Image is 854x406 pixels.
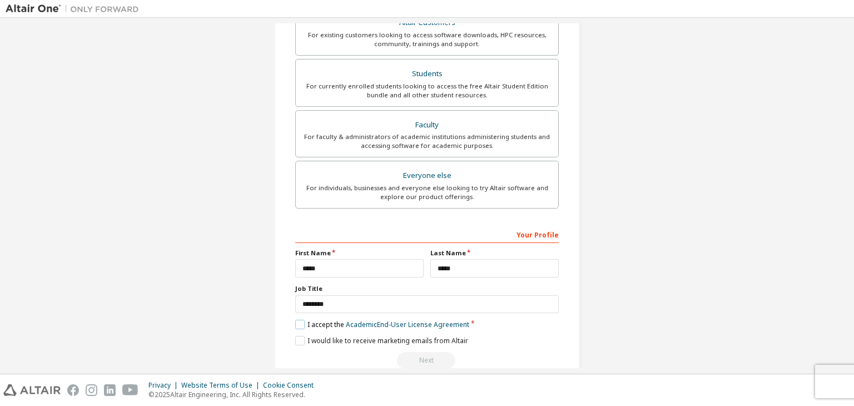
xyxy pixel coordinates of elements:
[302,31,552,48] div: For existing customers looking to access software downloads, HPC resources, community, trainings ...
[302,66,552,82] div: Students
[295,284,559,293] label: Job Title
[302,82,552,100] div: For currently enrolled students looking to access the free Altair Student Edition bundle and all ...
[148,390,320,399] p: © 2025 Altair Engineering, Inc. All Rights Reserved.
[181,381,263,390] div: Website Terms of Use
[302,168,552,184] div: Everyone else
[295,352,559,369] div: Read and acccept EULA to continue
[6,3,145,14] img: Altair One
[67,384,79,396] img: facebook.svg
[430,249,559,258] label: Last Name
[148,381,181,390] div: Privacy
[302,117,552,133] div: Faculty
[295,249,424,258] label: First Name
[295,225,559,243] div: Your Profile
[302,132,552,150] div: For faculty & administrators of academic institutions administering students and accessing softwa...
[104,384,116,396] img: linkedin.svg
[3,384,61,396] img: altair_logo.svg
[302,184,552,201] div: For individuals, businesses and everyone else looking to try Altair software and explore our prod...
[346,320,469,329] a: Academic End-User License Agreement
[295,320,469,329] label: I accept the
[263,381,320,390] div: Cookie Consent
[86,384,97,396] img: instagram.svg
[295,336,468,345] label: I would like to receive marketing emails from Altair
[122,384,138,396] img: youtube.svg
